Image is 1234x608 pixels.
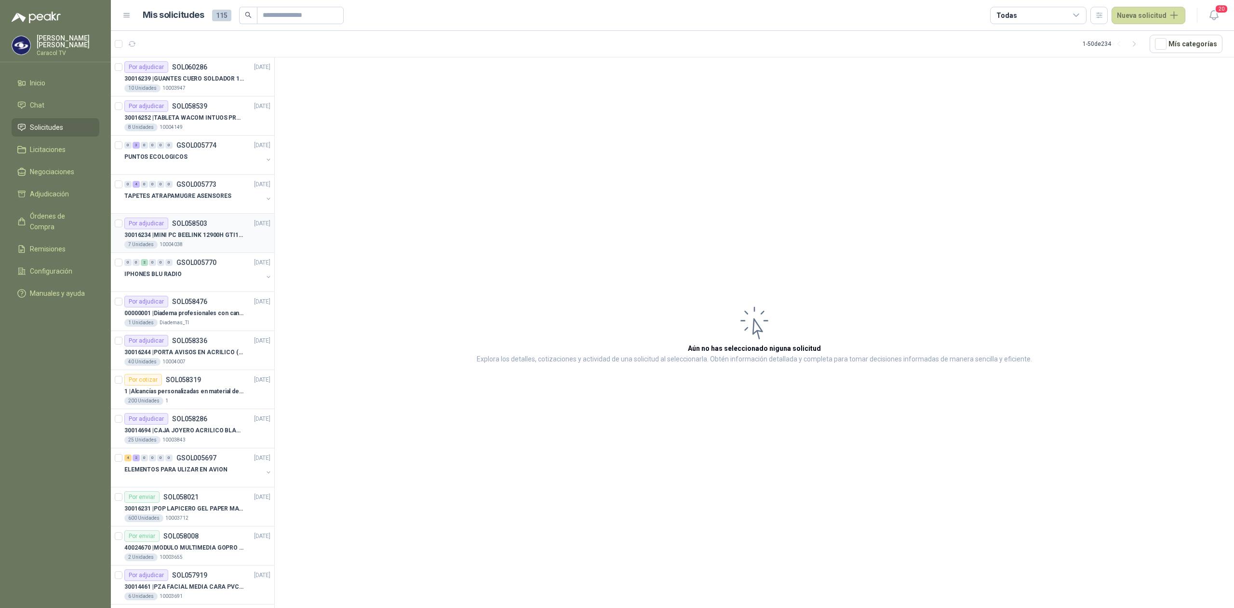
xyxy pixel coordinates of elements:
a: 0 3 0 0 0 0 GSOL005774[DATE] PUNTOS ECOLOGICOS [124,139,272,170]
a: 4 2 0 0 0 0 GSOL005697[DATE] ELEMENTOS PARA ULIZAR EN AVION [124,452,272,483]
p: 30016244 | PORTA AVISOS EN ACRILICO (En el adjunto mas informacion) [124,348,244,357]
img: Company Logo [12,36,30,55]
p: [DATE] [254,63,270,72]
div: 7 Unidades [124,241,158,249]
span: Negociaciones [30,166,74,177]
div: 0 [157,259,164,266]
div: 3 [133,142,140,149]
p: [DATE] [254,493,270,502]
span: Manuales y ayuda [30,288,85,299]
div: 0 [157,455,164,461]
p: 10004007 [162,358,186,366]
span: Chat [30,100,44,111]
a: Por adjudicarSOL058286[DATE] 30014694 |CAJA JOYERO ACRILICO BLANCO OPAL (En el adjunto mas detall... [111,409,274,448]
div: 0 [124,181,132,188]
div: 6 Unidades [124,593,158,600]
p: 30016239 | GUANTES CUERO SOLDADOR 14 STEEL PRO SAFE(ADJUNTO FICHA TECNIC) [124,74,244,83]
div: Por adjudicar [124,218,168,229]
p: IPHONES BLU RADIO [124,270,182,279]
span: 20 [1215,4,1228,14]
div: Por adjudicar [124,569,168,581]
p: SOL058021 [163,494,199,500]
p: GSOL005770 [176,259,216,266]
span: 115 [212,10,231,21]
p: 30016252 | TABLETA WACOM INTUOS PRO LARGE PTK870K0A [124,113,244,123]
p: SOL058319 [166,376,201,383]
a: Por adjudicarSOL058336[DATE] 30016244 |PORTA AVISOS EN ACRILICO (En el adjunto mas informacion)40... [111,331,274,370]
div: 2 [141,259,148,266]
a: Chat [12,96,99,114]
p: [DATE] [254,375,270,385]
a: Remisiones [12,240,99,258]
div: 25 Unidades [124,436,161,444]
p: 10003655 [160,553,183,561]
button: Nueva solicitud [1112,7,1185,24]
div: 40 Unidades [124,358,161,366]
p: 40024670 | MODULO MULTIMEDIA GOPRO HERO 12 BLACK [124,543,244,553]
div: 0 [157,181,164,188]
p: Caracol TV [37,50,99,56]
a: Negociaciones [12,163,99,181]
p: Diademas_TI [160,319,189,327]
div: 0 [149,455,156,461]
p: 10003843 [162,436,186,444]
div: 200 Unidades [124,397,163,405]
h3: Aún no has seleccionado niguna solicitud [688,343,821,354]
div: 0 [141,455,148,461]
div: 4 [133,181,140,188]
p: 30016231 | POP LAPICERO GEL PAPER MATE INKJOY 0.7 (Revisar el adjunto) [124,504,244,513]
a: Por adjudicarSOL058539[DATE] 30016252 |TABLETA WACOM INTUOS PRO LARGE PTK870K0A8 Unidades10004149 [111,97,274,136]
a: Manuales y ayuda [12,284,99,303]
a: Licitaciones [12,140,99,159]
span: Licitaciones [30,144,66,155]
p: PUNTOS ECOLOGICOS [124,152,188,162]
a: Por adjudicarSOL058476[DATE] 00000001 |Diadema profesionales con cancelación de ruido en micrófon... [111,292,274,331]
a: Por enviarSOL058021[DATE] 30016231 |POP LAPICERO GEL PAPER MATE INKJOY 0.7 (Revisar el adjunto)60... [111,487,274,526]
div: Por cotizar [124,374,162,386]
div: Por adjudicar [124,61,168,73]
p: SOL058539 [172,103,207,110]
p: 10003691 [160,593,183,600]
div: 0 [149,259,156,266]
div: 8 Unidades [124,124,158,131]
div: 0 [165,259,173,266]
div: 0 [165,455,173,461]
h1: Mis solicitudes [143,8,204,22]
p: 1 | Alcancías personalizadas en material de cerámica (VER ADJUNTO) [124,387,244,396]
p: Explora los detalles, cotizaciones y actividad de una solicitud al seleccionarla. Obtén informaci... [477,354,1032,365]
p: [DATE] [254,141,270,150]
div: 0 [124,142,132,149]
p: 10003712 [165,514,188,522]
span: search [245,12,252,18]
div: Por adjudicar [124,296,168,307]
p: 10003947 [162,84,186,92]
span: Inicio [30,78,45,88]
p: [DATE] [254,297,270,306]
div: 0 [124,259,132,266]
div: 2 [133,455,140,461]
p: SOL058476 [172,298,207,305]
p: SOL057919 [172,572,207,579]
p: [DATE] [254,532,270,541]
a: Órdenes de Compra [12,207,99,236]
p: 30016234 | MINI PC BEELINK 12900H GTI12 I9 [124,231,244,240]
a: Por adjudicarSOL058503[DATE] 30016234 |MINI PC BEELINK 12900H GTI12 I97 Unidades10004038 [111,214,274,253]
a: 0 0 2 0 0 0 GSOL005770[DATE] IPHONES BLU RADIO [124,257,272,288]
div: Todas [996,10,1017,21]
div: Por adjudicar [124,335,168,346]
div: Por adjudicar [124,413,168,425]
a: Por adjudicarSOL057919[DATE] 30014461 |PZA FACIAL MEDIA CARA PVC SERIE 6000 3M6 Unidades10003691 [111,566,274,605]
p: 00000001 | Diadema profesionales con cancelación de ruido en micrófono [124,309,244,318]
p: [DATE] [254,219,270,228]
p: [DATE] [254,454,270,463]
button: Mís categorías [1150,35,1222,53]
div: Por enviar [124,530,160,542]
span: Remisiones [30,244,66,254]
span: Adjudicación [30,189,69,199]
a: Por cotizarSOL058319[DATE] 1 |Alcancías personalizadas en material de cerámica (VER ADJUNTO)200 U... [111,370,274,409]
p: SOL058286 [172,415,207,422]
p: GSOL005773 [176,181,216,188]
span: Órdenes de Compra [30,211,90,232]
img: Logo peakr [12,12,61,23]
p: 30014694 | CAJA JOYERO ACRILICO BLANCO OPAL (En el adjunto mas detalle) [124,426,244,435]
